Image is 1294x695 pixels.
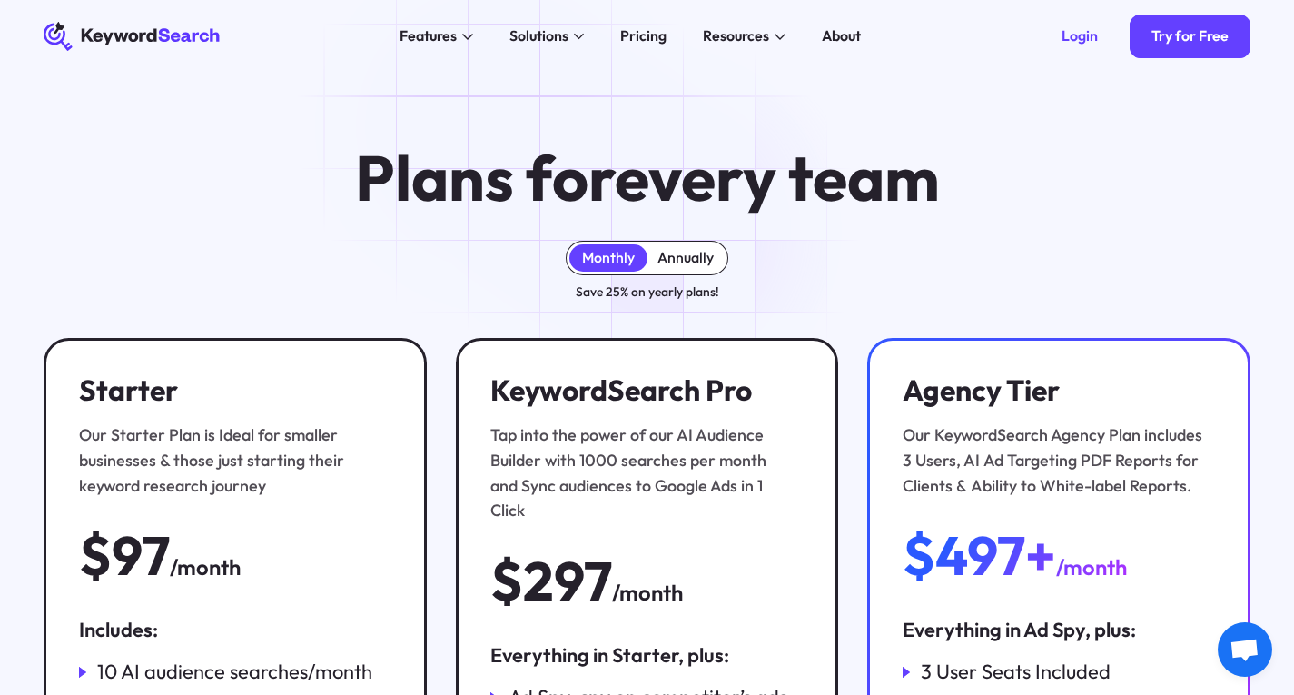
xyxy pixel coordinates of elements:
div: Tap into the power of our AI Audience Builder with 1000 searches per month and Sync audiences to ... [490,422,794,524]
div: $497+ [903,527,1056,584]
h1: Plans for [355,144,940,212]
div: Solutions [509,25,568,47]
div: 10 AI audience searches/month [97,659,372,686]
h3: Agency Tier [903,373,1206,408]
div: $297 [490,552,612,610]
a: Pricing [609,22,677,51]
div: 3 User Seats Included [921,659,1111,686]
div: /month [1056,551,1127,584]
a: Aprire la chat [1218,622,1272,677]
div: Everything in Starter, plus: [490,642,803,670]
h3: KeywordSearch Pro [490,373,794,408]
div: /month [612,576,683,610]
div: Annually [657,249,714,267]
div: Features [400,25,457,47]
div: Monthly [582,249,635,267]
div: /month [170,551,241,584]
div: Login [1062,27,1098,45]
div: Our Starter Plan is Ideal for smaller businesses & those just starting their keyword research jou... [79,422,382,499]
div: Save 25% on yearly plans! [576,283,719,303]
a: Login [1040,15,1120,58]
h3: Starter [79,373,382,408]
div: Try for Free [1151,27,1229,45]
a: Try for Free [1130,15,1250,58]
div: Includes: [79,617,391,644]
span: every team [615,137,940,217]
div: Everything in Ad Spy, plus: [903,617,1215,644]
div: About [822,25,861,47]
div: Our KeywordSearch Agency Plan includes 3 Users, AI Ad Targeting PDF Reports for Clients & Ability... [903,422,1206,499]
div: $97 [79,527,170,584]
div: Resources [703,25,769,47]
a: About [811,22,872,51]
div: Pricing [620,25,667,47]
